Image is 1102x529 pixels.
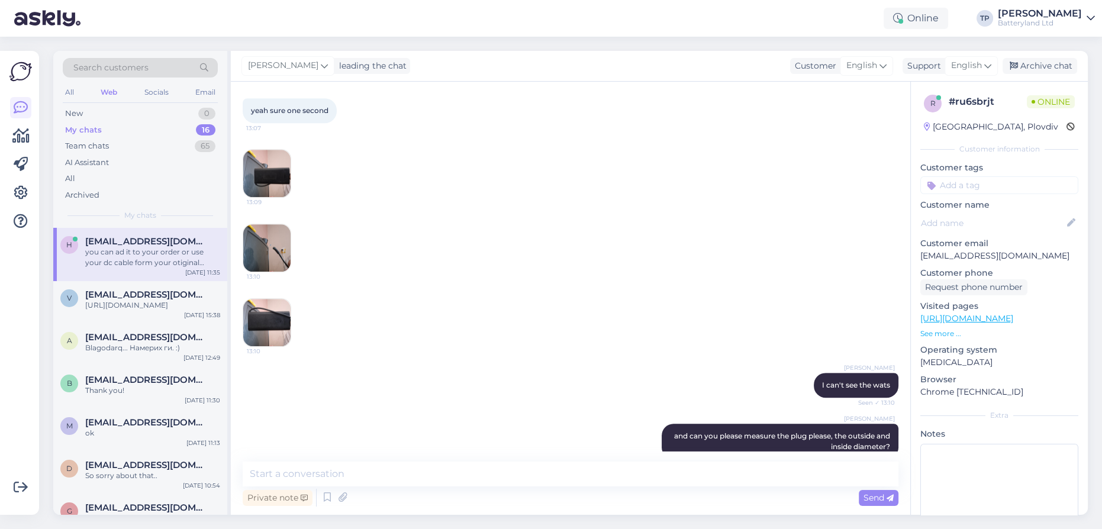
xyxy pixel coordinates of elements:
span: Seen ✓ 13:10 [850,398,895,407]
p: Customer tags [920,162,1078,174]
span: brinzansorinaurel@gmail.com [85,375,208,385]
div: [DATE] 10:54 [183,481,220,490]
div: Team chats [65,140,109,152]
span: 13:09 [247,198,291,207]
p: [MEDICAL_DATA] [920,356,1078,369]
div: Support [903,60,941,72]
span: arco@mal.bg [85,332,208,343]
div: 16 [196,124,215,136]
p: Notes [920,428,1078,440]
span: Online [1027,95,1075,108]
img: Attachment [243,150,291,197]
span: yeah sure one second [251,106,328,115]
div: Blagodarq... Намерих ги. :) [85,343,220,353]
div: Batteryland Ltd [998,18,1082,28]
img: Attachment [243,299,291,346]
span: 13:07 [246,124,291,133]
p: [EMAIL_ADDRESS][DOMAIN_NAME] [920,250,1078,262]
span: vjelqzkov7@gmail.com [85,289,208,300]
a: [PERSON_NAME]Batteryland Ltd [998,9,1095,28]
div: is all fine, thank you! [85,513,220,524]
div: [DATE] 12:49 [183,353,220,362]
span: h [66,240,72,249]
span: 13:10 [247,347,291,356]
div: [PERSON_NAME] [998,9,1082,18]
a: [URL][DOMAIN_NAME] [920,313,1013,324]
span: giannissta69@gmail.com [85,502,208,513]
p: Customer email [920,237,1078,250]
p: Operating system [920,344,1078,356]
span: g [67,507,72,515]
img: Attachment [243,224,291,272]
div: Thank you! [85,385,220,396]
span: and can you please measure the plug please, the outside and inside diameter? [674,431,892,451]
div: Archive chat [1003,58,1077,74]
p: Customer name [920,199,1078,211]
div: All [63,85,76,100]
div: Private note [243,490,312,506]
span: [PERSON_NAME] [844,414,895,423]
div: 0 [198,108,215,120]
p: Browser [920,373,1078,386]
div: Customer [790,60,836,72]
div: TP [977,10,993,27]
span: I can't see the wats [822,380,890,389]
div: Email [193,85,218,100]
div: ok [85,428,220,438]
div: Web [98,85,120,100]
span: [PERSON_NAME] [248,59,318,72]
div: # ru6sbrjt [949,95,1027,109]
div: So sorry about that.. [85,470,220,481]
span: [PERSON_NAME] [844,363,895,372]
span: m [66,421,73,430]
div: AI Assistant [65,157,109,169]
div: [DATE] 15:38 [184,311,220,320]
span: 13:10 [247,272,291,281]
span: b [67,379,72,388]
div: [DATE] 11:35 [185,268,220,277]
div: leading the chat [334,60,407,72]
span: r [930,99,936,108]
div: Archived [65,189,99,201]
p: Customer phone [920,267,1078,279]
div: Request phone number [920,279,1027,295]
p: See more ... [920,328,1078,339]
span: v [67,293,72,302]
span: makenergodata@gmail.com [85,417,208,428]
div: My chats [65,124,102,136]
div: you can ad it to your order or use your dc cable form your otiginal charger [85,247,220,268]
span: English [951,59,982,72]
div: All [65,173,75,185]
span: Search customers [73,62,149,74]
div: 65 [195,140,215,152]
span: English [846,59,877,72]
div: Customer information [920,144,1078,154]
div: New [65,108,83,120]
span: My chats [124,210,156,221]
div: [URL][DOMAIN_NAME] [85,300,220,311]
input: Add a tag [920,176,1078,194]
img: Askly Logo [9,60,32,83]
div: [DATE] 11:30 [185,396,220,405]
div: [GEOGRAPHIC_DATA], Plovdiv [924,121,1058,133]
input: Add name [921,217,1065,230]
div: Socials [142,85,171,100]
div: Extra [920,410,1078,421]
span: d [66,464,72,473]
div: [DATE] 11:13 [186,438,220,447]
span: Send [863,492,894,503]
span: a [67,336,72,345]
p: Visited pages [920,300,1078,312]
span: damiankrolicki@interia.pl [85,460,208,470]
div: Online [884,8,948,29]
p: Chrome [TECHNICAL_ID] [920,386,1078,398]
span: haris.l.khan0121@gmail.com [85,236,208,247]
